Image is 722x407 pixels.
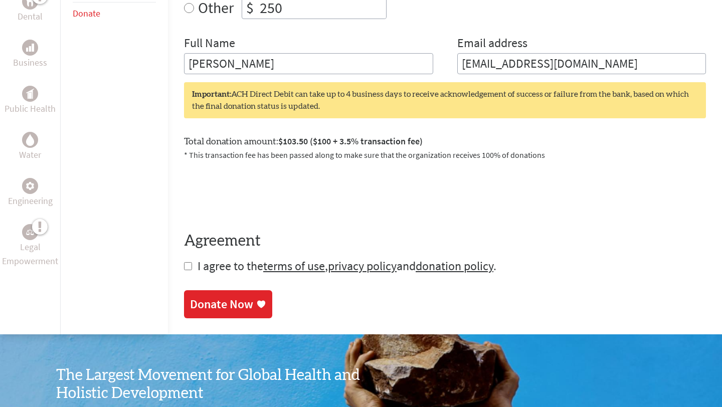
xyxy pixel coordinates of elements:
[184,35,235,53] label: Full Name
[56,366,361,402] h3: The Largest Movement for Global Health and Holistic Development
[416,258,493,274] a: donation policy
[184,149,706,161] p: * This transaction fee has been passed along to make sure that the organization receives 100% of ...
[8,194,53,208] p: Engineering
[26,89,34,99] img: Public Health
[22,178,38,194] div: Engineering
[26,229,34,235] img: Legal Empowerment
[19,148,41,162] p: Water
[13,56,47,70] p: Business
[13,40,47,70] a: BusinessBusiness
[184,232,706,250] h4: Agreement
[190,296,253,312] div: Donate Now
[457,53,706,74] input: Your Email
[5,86,56,116] a: Public HealthPublic Health
[22,86,38,102] div: Public Health
[2,240,58,268] p: Legal Empowerment
[278,135,423,147] span: $103.50 ($100 + 3.5% transaction fee)
[5,102,56,116] p: Public Health
[8,178,53,208] a: EngineeringEngineering
[22,224,38,240] div: Legal Empowerment
[198,258,496,274] span: I agree to the , and .
[184,82,706,118] div: ACH Direct Debit can take up to 4 business days to receive acknowledgement of success or failure ...
[263,258,325,274] a: terms of use
[184,134,423,149] label: Total donation amount:
[192,90,231,98] strong: Important:
[22,40,38,56] div: Business
[26,44,34,52] img: Business
[184,290,272,318] a: Donate Now
[457,35,527,53] label: Email address
[73,3,156,25] li: Donate
[184,173,336,212] iframe: reCAPTCHA
[328,258,397,274] a: privacy policy
[184,53,433,74] input: Enter Full Name
[22,132,38,148] div: Water
[2,224,58,268] a: Legal EmpowermentLegal Empowerment
[73,8,100,19] a: Donate
[19,132,41,162] a: WaterWater
[18,10,43,24] p: Dental
[26,182,34,190] img: Engineering
[26,134,34,146] img: Water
